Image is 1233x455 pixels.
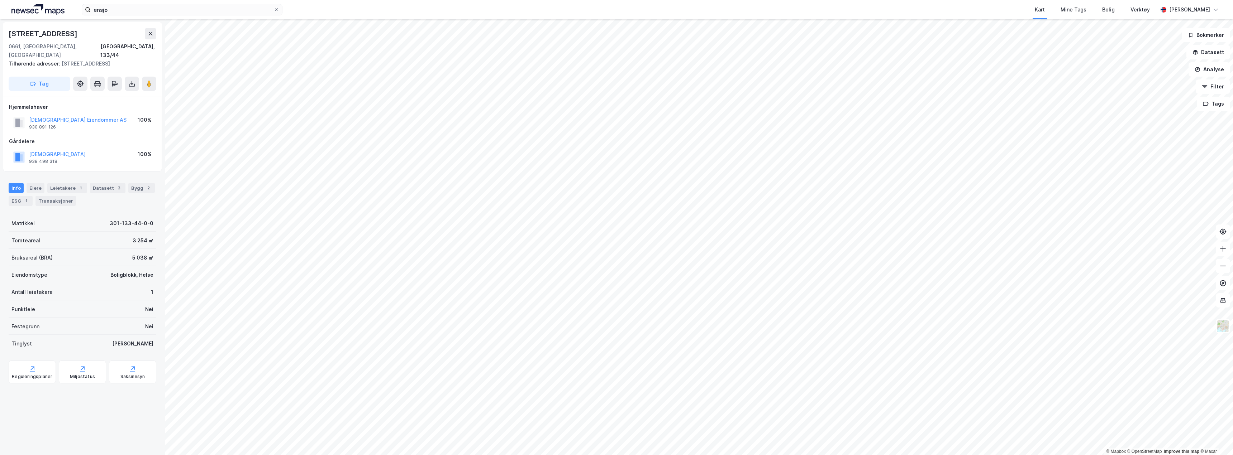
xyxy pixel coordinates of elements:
[77,184,84,192] div: 1
[1196,79,1230,94] button: Filter
[11,322,39,331] div: Festegrunn
[145,305,153,314] div: Nei
[9,28,79,39] div: [STREET_ADDRESS]
[23,197,30,204] div: 1
[1197,421,1233,455] div: Kontrollprogram for chat
[9,77,70,91] button: Tag
[27,183,44,193] div: Eiere
[112,339,153,348] div: [PERSON_NAME]
[11,219,35,228] div: Matrikkel
[12,374,52,379] div: Reguleringsplaner
[132,253,153,262] div: 5 038 ㎡
[1130,5,1150,14] div: Verktøy
[110,219,153,228] div: 301-133-44-0-0
[11,288,53,296] div: Antall leietakere
[1106,449,1126,454] a: Mapbox
[1189,62,1230,77] button: Analyse
[91,4,273,15] input: Søk på adresse, matrikkel, gårdeiere, leietakere eller personer
[29,124,56,130] div: 930 891 126
[9,103,156,111] div: Hjemmelshaver
[1186,45,1230,59] button: Datasett
[47,183,87,193] div: Leietakere
[11,236,40,245] div: Tomteareal
[133,236,153,245] div: 3 254 ㎡
[9,137,156,146] div: Gårdeiere
[100,42,156,59] div: [GEOGRAPHIC_DATA], 133/44
[1182,28,1230,42] button: Bokmerker
[120,374,145,379] div: Saksinnsyn
[1197,97,1230,111] button: Tags
[1164,449,1199,454] a: Improve this map
[151,288,153,296] div: 1
[1102,5,1115,14] div: Bolig
[1127,449,1162,454] a: OpenStreetMap
[110,271,153,279] div: Boligblokk, Helse
[35,196,76,206] div: Transaksjoner
[70,374,95,379] div: Miljøstatus
[1035,5,1045,14] div: Kart
[1061,5,1086,14] div: Mine Tags
[9,42,100,59] div: 0661, [GEOGRAPHIC_DATA], [GEOGRAPHIC_DATA]
[11,305,35,314] div: Punktleie
[9,196,33,206] div: ESG
[1197,421,1233,455] iframe: Chat Widget
[29,159,57,164] div: 938 498 318
[9,60,62,67] span: Tilhørende adresser:
[128,183,155,193] div: Bygg
[11,253,53,262] div: Bruksareal (BRA)
[138,150,152,159] div: 100%
[9,59,151,68] div: [STREET_ADDRESS]
[145,322,153,331] div: Nei
[1169,5,1210,14] div: [PERSON_NAME]
[11,271,47,279] div: Eiendomstype
[138,116,152,124] div: 100%
[90,183,125,193] div: Datasett
[9,183,24,193] div: Info
[115,184,123,192] div: 3
[11,4,65,15] img: logo.a4113a55bc3d86da70a041830d287a7e.svg
[1216,319,1230,333] img: Z
[145,184,152,192] div: 2
[11,339,32,348] div: Tinglyst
